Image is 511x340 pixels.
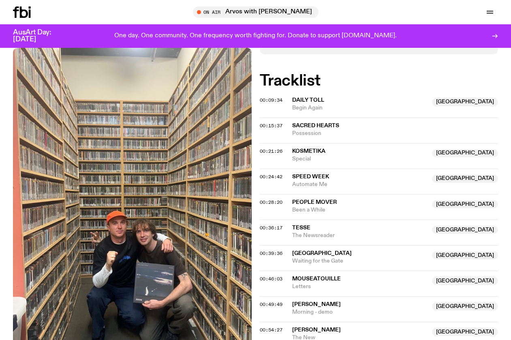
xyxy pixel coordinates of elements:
button: 00:46:03 [260,277,282,281]
h2: Tracklist [260,74,498,88]
p: One day. One community. One frequency worth fighting for. Donate to support [DOMAIN_NAME]. [114,32,397,40]
button: 00:28:20 [260,200,282,205]
span: Sacred Hearts [292,123,339,128]
span: [GEOGRAPHIC_DATA] [432,251,498,259]
span: [GEOGRAPHIC_DATA] [432,328,498,336]
span: Morning - demo [292,308,428,316]
span: Kosmetika [292,148,325,154]
button: On AirArvos with [PERSON_NAME] [193,6,319,18]
span: Mouseatouille [292,276,341,282]
span: [GEOGRAPHIC_DATA] [432,98,498,106]
span: People Mover [292,199,337,205]
span: [GEOGRAPHIC_DATA] [432,277,498,285]
span: The Newsreader [292,232,428,239]
span: Daily Toll [292,97,324,103]
button: 00:54:27 [260,328,282,332]
span: 00:28:20 [260,199,282,205]
button: 00:09:34 [260,98,282,103]
span: Begin Again [292,104,428,112]
span: 00:39:36 [260,250,282,257]
button: 00:15:37 [260,124,282,128]
span: [GEOGRAPHIC_DATA] [432,175,498,183]
span: Waiting for the Gate [292,257,428,265]
span: [PERSON_NAME] [292,302,341,307]
span: [GEOGRAPHIC_DATA] [292,250,352,256]
button: 00:24:42 [260,175,282,179]
button: 00:39:36 [260,251,282,256]
span: [GEOGRAPHIC_DATA] [432,302,498,310]
span: [PERSON_NAME] [292,327,341,333]
h3: AusArt Day: [DATE] [13,29,65,43]
span: Automate Me [292,181,428,188]
span: 00:46:03 [260,276,282,282]
button: 00:49:49 [260,302,282,307]
span: 00:15:37 [260,122,282,129]
span: 00:21:26 [260,148,282,154]
span: Possession [292,130,498,137]
span: 00:49:49 [260,301,282,308]
span: Special [292,155,428,163]
span: 00:24:42 [260,173,282,180]
span: Tesse [292,225,310,231]
span: 00:36:17 [260,225,282,231]
span: [GEOGRAPHIC_DATA] [432,149,498,157]
span: Letters [292,283,428,291]
button: 00:21:26 [260,149,282,154]
span: Speed Week [292,174,329,180]
span: Been a While [292,206,428,214]
span: [GEOGRAPHIC_DATA] [432,226,498,234]
span: 00:09:34 [260,97,282,103]
span: [GEOGRAPHIC_DATA] [432,200,498,208]
button: 00:36:17 [260,226,282,230]
span: 00:54:27 [260,327,282,333]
